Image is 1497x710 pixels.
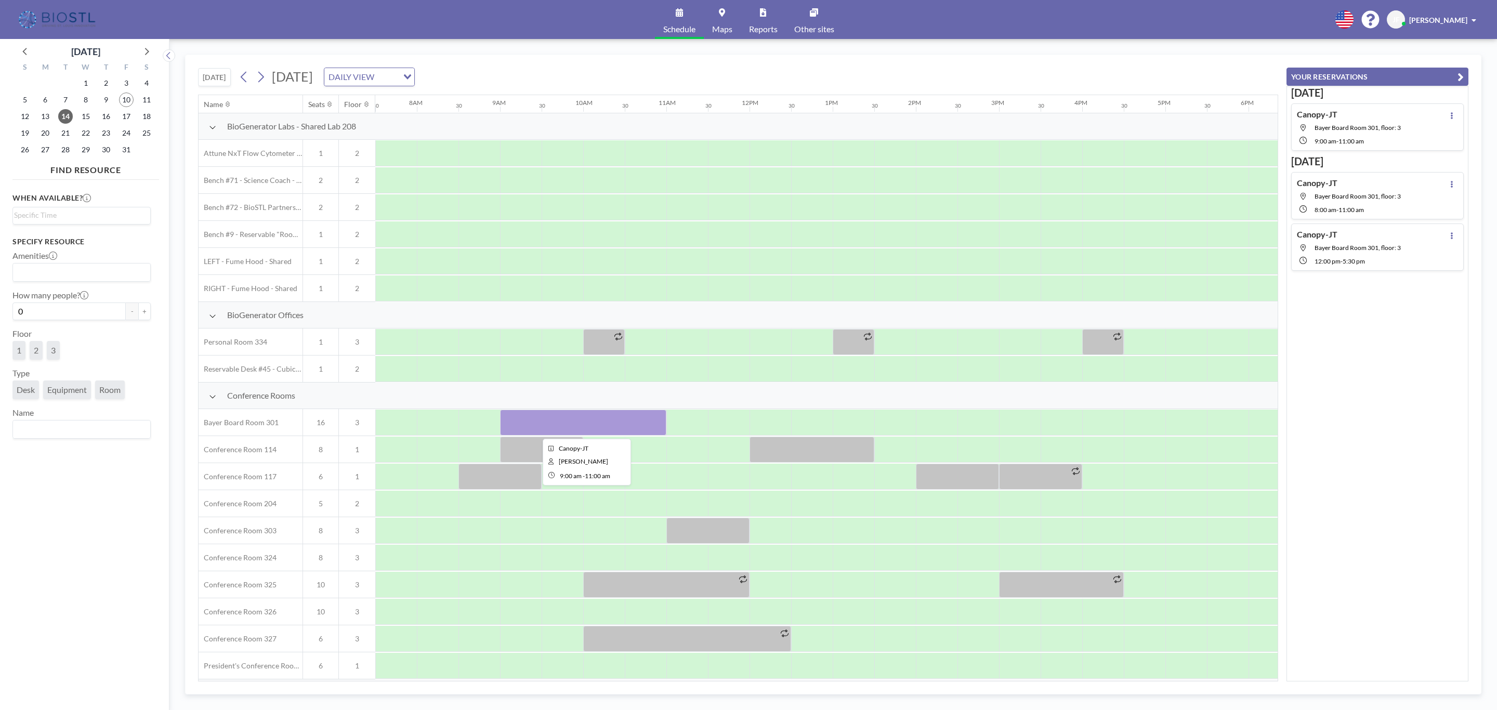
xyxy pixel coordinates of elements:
[339,445,375,454] span: 1
[705,102,712,109] div: 30
[38,142,52,157] span: Monday, October 27, 2025
[1336,206,1338,214] span: -
[78,109,93,124] span: Wednesday, October 15, 2025
[492,99,506,107] div: 9AM
[749,25,778,33] span: Reports
[199,257,292,266] span: LEFT - Fume Hood - Shared
[34,345,38,355] span: 2
[303,176,338,185] span: 2
[1315,206,1336,214] span: 8:00 AM
[199,634,277,643] span: Conference Room 327
[38,109,52,124] span: Monday, October 13, 2025
[1315,124,1401,132] span: Bayer Board Room 301, floor: 3
[12,407,34,418] label: Name
[47,385,87,395] span: Equipment
[539,102,545,109] div: 30
[119,126,134,140] span: Friday, October 24, 2025
[199,499,277,508] span: Conference Room 204
[126,303,138,320] button: -
[991,99,1004,107] div: 3PM
[17,385,35,395] span: Desk
[71,44,100,59] div: [DATE]
[13,207,150,223] div: Search for option
[303,661,338,670] span: 6
[199,203,303,212] span: Bench #72 - BioSTL Partnerships & Apprenticeships Bench
[139,76,154,90] span: Saturday, October 4, 2025
[303,149,338,158] span: 1
[58,126,73,140] span: Tuesday, October 21, 2025
[199,176,303,185] span: Bench #71 - Science Coach - BioSTL Bench
[1204,102,1211,109] div: 30
[119,142,134,157] span: Friday, October 31, 2025
[1341,257,1343,265] span: -
[344,100,362,109] div: Floor
[559,444,588,452] span: Canopy-JT
[18,126,32,140] span: Sunday, October 19, 2025
[339,526,375,535] span: 3
[12,328,32,339] label: Floor
[12,161,159,175] h4: FIND RESOURCE
[198,68,231,86] button: [DATE]
[17,345,21,355] span: 1
[1297,109,1337,120] h4: Canopy-JT
[575,99,593,107] div: 10AM
[1291,86,1464,99] h3: [DATE]
[199,607,277,616] span: Conference Room 326
[456,102,462,109] div: 30
[303,230,338,239] span: 1
[13,264,150,281] div: Search for option
[789,102,795,109] div: 30
[303,580,338,589] span: 10
[303,284,338,293] span: 1
[38,126,52,140] span: Monday, October 20, 2025
[742,99,758,107] div: 12PM
[339,472,375,481] span: 1
[99,126,113,140] span: Thursday, October 23, 2025
[1158,99,1171,107] div: 5PM
[204,100,223,109] div: Name
[794,25,834,33] span: Other sites
[18,93,32,107] span: Sunday, October 5, 2025
[303,499,338,508] span: 5
[339,284,375,293] span: 2
[872,102,878,109] div: 30
[324,68,414,86] div: Search for option
[303,526,338,535] span: 8
[303,364,338,374] span: 1
[825,99,838,107] div: 1PM
[1038,102,1044,109] div: 30
[339,418,375,427] span: 3
[58,142,73,157] span: Tuesday, October 28, 2025
[559,457,608,465] span: JT Forys
[199,661,303,670] span: President's Conference Room - 109
[339,580,375,589] span: 3
[99,76,113,90] span: Thursday, October 2, 2025
[303,553,338,562] span: 8
[199,418,279,427] span: Bayer Board Room 301
[78,76,93,90] span: Wednesday, October 1, 2025
[17,9,99,30] img: organization-logo
[1338,206,1364,214] span: 11:00 AM
[119,109,134,124] span: Friday, October 17, 2025
[622,102,628,109] div: 30
[339,661,375,670] span: 1
[116,61,136,75] div: F
[199,526,277,535] span: Conference Room 303
[339,149,375,158] span: 2
[12,368,30,378] label: Type
[199,337,267,347] span: Personal Room 334
[1297,178,1337,188] h4: Canopy-JT
[139,109,154,124] span: Saturday, October 18, 2025
[227,310,304,320] span: BioGenerator Offices
[272,69,313,84] span: [DATE]
[12,290,88,300] label: How many people?
[339,337,375,347] span: 3
[1241,99,1254,107] div: 6PM
[199,284,297,293] span: RIGHT - Fume Hood - Shared
[78,126,93,140] span: Wednesday, October 22, 2025
[14,266,145,279] input: Search for option
[12,251,57,261] label: Amenities
[560,472,582,480] span: 9:00 AM
[139,93,154,107] span: Saturday, October 11, 2025
[339,553,375,562] span: 3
